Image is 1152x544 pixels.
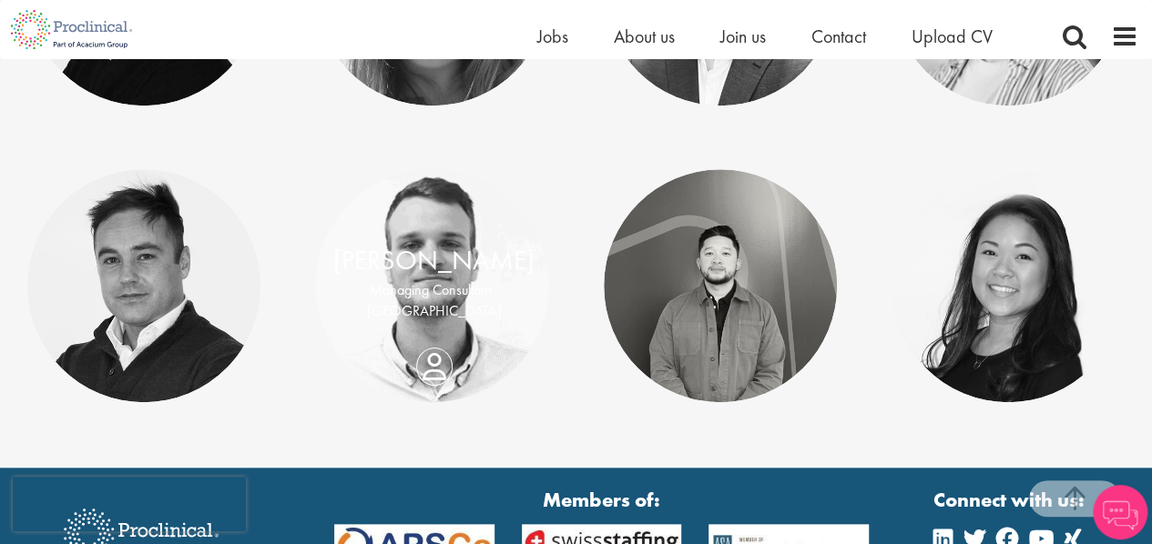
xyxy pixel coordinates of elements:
a: About us [614,25,675,48]
iframe: reCAPTCHA [13,477,246,531]
a: Contact [811,25,866,48]
img: Chatbot [1093,485,1147,539]
a: Join us [720,25,766,48]
p: Managing Consultant - [GEOGRAPHIC_DATA] [333,280,535,322]
strong: Members of: [334,486,870,514]
a: Upload CV [912,25,993,48]
strong: Connect with us: [933,486,1088,514]
a: Jobs [537,25,568,48]
a: [PERSON_NAME] [333,243,535,277]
